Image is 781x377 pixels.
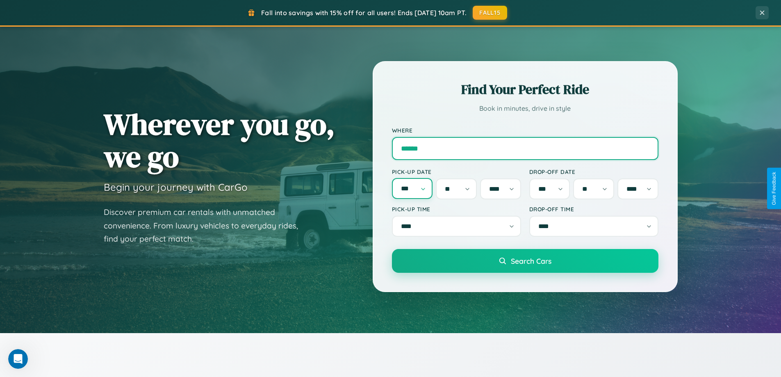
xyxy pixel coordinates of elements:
[529,168,658,175] label: Drop-off Date
[392,206,521,212] label: Pick-up Time
[104,206,309,246] p: Discover premium car rentals with unmatched convenience. From luxury vehicles to everyday rides, ...
[529,206,658,212] label: Drop-off Time
[392,103,658,114] p: Book in minutes, drive in style
[8,349,28,369] iframe: Intercom live chat
[392,80,658,98] h2: Find Your Perfect Ride
[392,168,521,175] label: Pick-up Date
[104,108,335,173] h1: Wherever you go, we go
[771,172,777,205] div: Give Feedback
[392,249,658,273] button: Search Cars
[511,256,551,265] span: Search Cars
[261,9,467,17] span: Fall into savings with 15% off for all users! Ends [DATE] 10am PT.
[392,127,658,134] label: Where
[473,6,507,20] button: FALL15
[104,181,248,193] h3: Begin your journey with CarGo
